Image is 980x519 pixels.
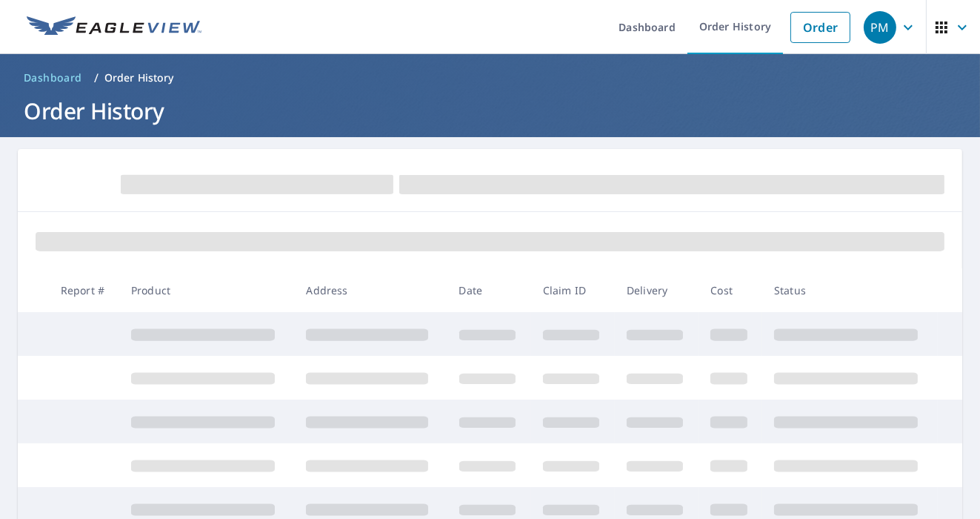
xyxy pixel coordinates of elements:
th: Delivery [615,268,699,312]
th: Cost [699,268,762,312]
nav: breadcrumb [18,66,962,90]
th: Report # [49,268,119,312]
th: Product [119,268,294,312]
h1: Order History [18,96,962,126]
th: Status [762,268,938,312]
img: EV Logo [27,16,201,39]
li: / [94,69,99,87]
th: Address [294,268,447,312]
div: PM [864,11,896,44]
span: Dashboard [24,70,82,85]
th: Date [447,268,531,312]
a: Order [790,12,850,43]
th: Claim ID [531,268,615,312]
a: Dashboard [18,66,88,90]
p: Order History [104,70,174,85]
